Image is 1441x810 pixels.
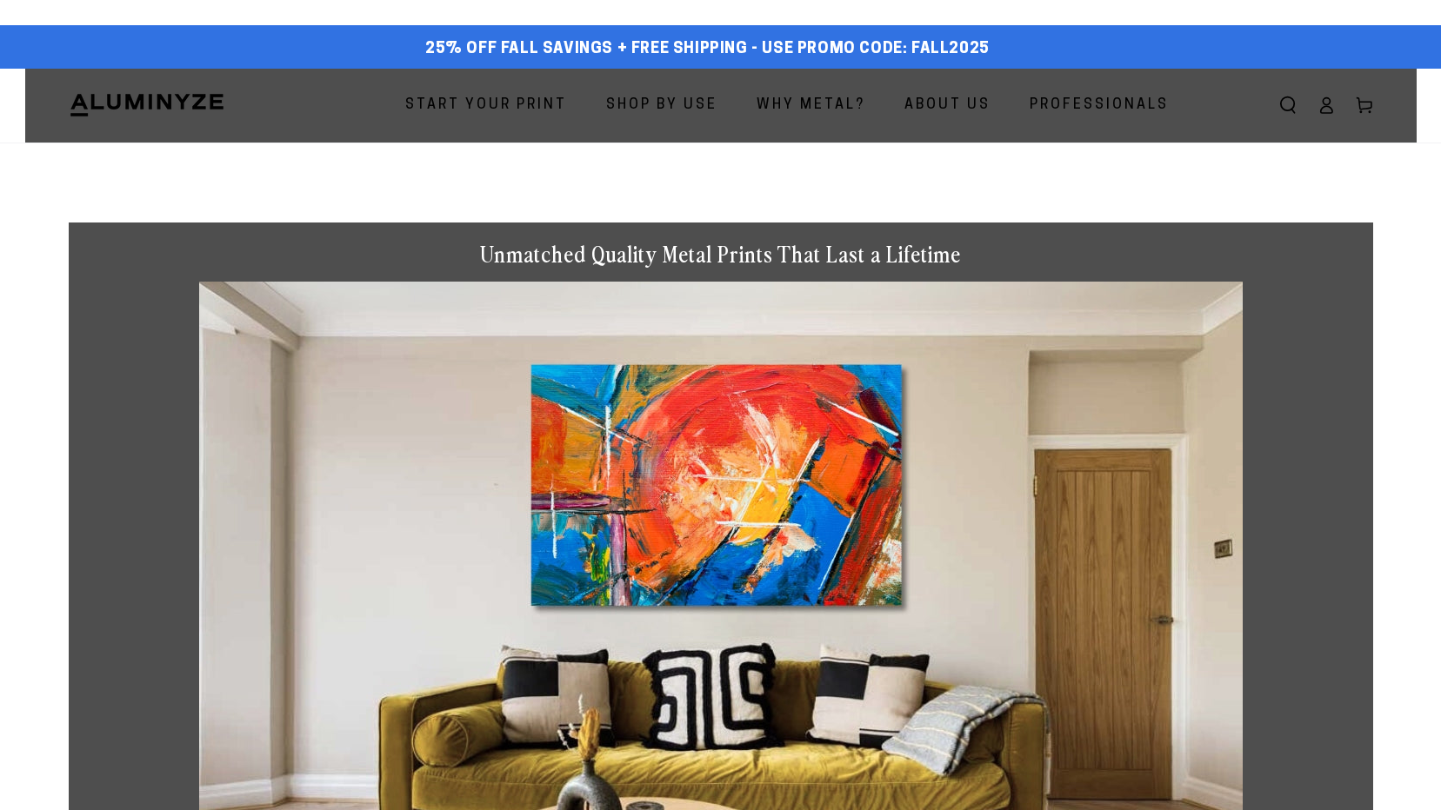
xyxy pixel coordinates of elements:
h1: Unmatched Quality Metal Prints That Last a Lifetime [199,240,1243,269]
a: About Us [891,83,1004,129]
span: Why Metal? [757,93,865,118]
h1: Metal Prints [69,143,1373,188]
span: Shop By Use [606,93,717,118]
img: Aluminyze [69,92,225,118]
a: Professionals [1017,83,1182,129]
span: About Us [904,93,991,118]
span: Professionals [1030,93,1169,118]
span: 25% off FALL Savings + Free Shipping - Use Promo Code: FALL2025 [425,40,990,59]
a: Start Your Print [392,83,580,129]
a: Shop By Use [593,83,731,129]
summary: Search our site [1269,86,1307,124]
span: Start Your Print [405,93,567,118]
a: Why Metal? [744,83,878,129]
